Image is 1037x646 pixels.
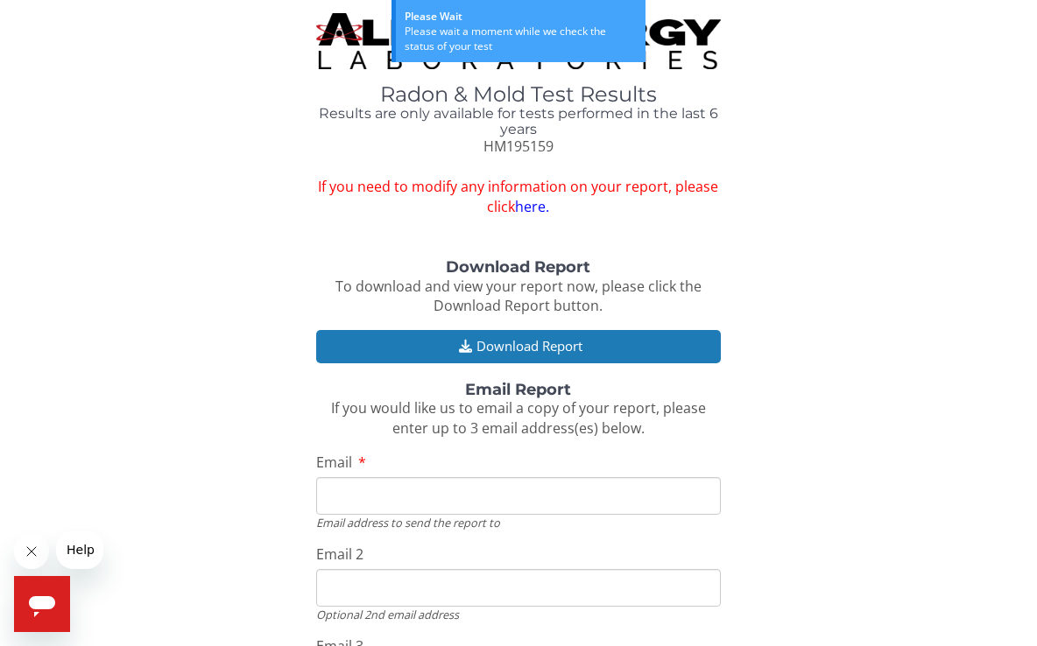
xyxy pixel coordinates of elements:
[316,13,721,69] img: TightCrop.jpg
[56,530,103,569] iframe: Message from company
[14,576,70,632] iframe: Button to launch messaging window
[316,607,721,622] div: Optional 2nd email address
[405,24,637,53] div: Please wait a moment while we check the status of your test
[316,106,721,137] h4: Results are only available for tests performed in the last 6 years
[335,277,702,316] span: To download and view your report now, please click the Download Report button.
[316,453,352,472] span: Email
[446,257,590,277] strong: Download Report
[405,9,637,24] div: Please Wait
[14,534,49,569] iframe: Close message
[465,380,571,399] strong: Email Report
[316,544,363,564] span: Email 2
[331,398,706,438] span: If you would like us to email a copy of your report, please enter up to 3 email address(es) below.
[483,137,554,156] span: HM195159
[316,330,721,362] button: Download Report
[316,515,721,530] div: Email address to send the report to
[316,177,721,217] span: If you need to modify any information on your report, please click
[316,83,721,106] h1: Radon & Mold Test Results
[515,197,549,216] a: here.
